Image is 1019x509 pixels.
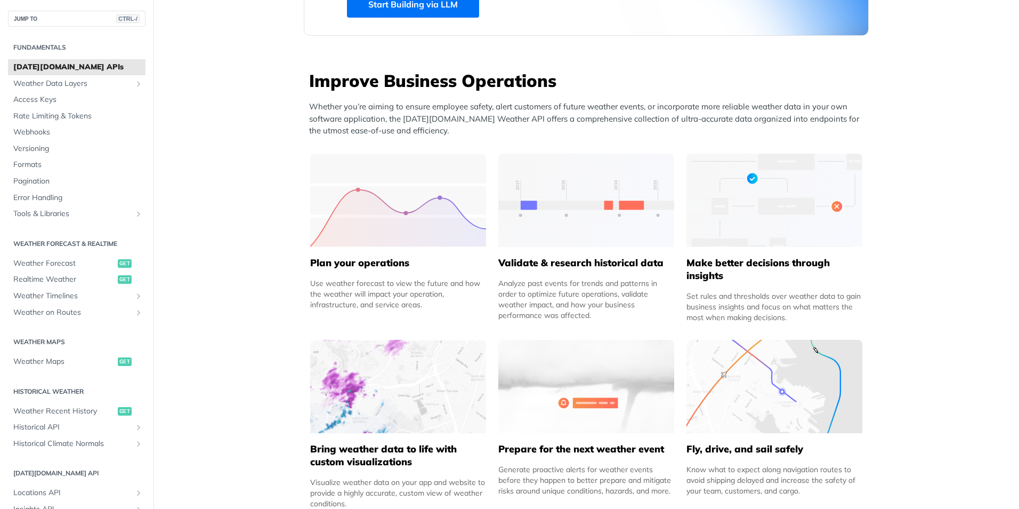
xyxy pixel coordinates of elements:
button: Show subpages for Weather Timelines [134,292,143,300]
span: Weather on Routes [13,307,132,318]
button: Show subpages for Locations API [134,489,143,497]
h5: Fly, drive, and sail safely [686,443,862,456]
span: Access Keys [13,94,143,105]
span: get [118,407,132,416]
h2: Weather Forecast & realtime [8,239,145,249]
span: Pagination [13,176,143,187]
button: Show subpages for Weather Data Layers [134,79,143,88]
span: Historical Climate Normals [13,439,132,449]
button: Show subpages for Historical API [134,423,143,432]
h2: [DATE][DOMAIN_NAME] API [8,468,145,478]
h5: Prepare for the next weather event [498,443,674,456]
span: Versioning [13,144,143,154]
h3: Improve Business Operations [309,69,869,92]
h5: Plan your operations [310,257,486,269]
div: Analyze past events for trends and patterns in order to optimize future operations, validate weat... [498,278,674,321]
h2: Fundamentals [8,43,145,52]
span: Historical API [13,422,132,433]
h5: Validate & research historical data [498,257,674,269]
div: Use weather forecast to view the future and how the weather will impact your operation, infrastru... [310,278,486,310]
span: Locations API [13,488,132,498]
div: Visualize weather data on your app and website to provide a highly accurate, custom view of weath... [310,477,486,509]
span: Rate Limiting & Tokens [13,111,143,122]
img: 2c0a313-group-496-12x.svg [498,340,674,433]
span: Weather Recent History [13,406,115,417]
span: Weather Timelines [13,291,132,301]
span: [DATE][DOMAIN_NAME] APIs [13,62,143,73]
span: Weather Maps [13,356,115,367]
a: Historical APIShow subpages for Historical API [8,419,145,435]
span: get [118,259,132,268]
h5: Make better decisions through insights [686,257,862,282]
div: Set rules and thresholds over weather data to gain business insights and focus on what matters th... [686,291,862,323]
p: Whether you’re aiming to ensure employee safety, alert customers of future weather events, or inc... [309,101,869,137]
a: Weather Data LayersShow subpages for Weather Data Layers [8,76,145,92]
a: Weather Mapsget [8,354,145,370]
img: 994b3d6-mask-group-32x.svg [686,340,862,433]
a: Versioning [8,141,145,157]
span: Realtime Weather [13,274,115,285]
a: Tools & LibrariesShow subpages for Tools & Libraries [8,206,145,222]
div: Generate proactive alerts for weather events before they happen to better prepare and mitigate ri... [498,464,674,496]
span: get [118,357,132,366]
a: Access Keys [8,92,145,108]
a: Error Handling [8,190,145,206]
span: Webhooks [13,127,143,138]
img: 4463876-group-4982x.svg [310,340,486,433]
span: Tools & Libraries [13,209,132,219]
a: Webhooks [8,124,145,140]
span: CTRL-/ [116,14,140,23]
span: Formats [13,160,143,170]
img: 39565e8-group-4962x.svg [310,154,486,247]
span: get [118,275,132,284]
a: Weather Recent Historyget [8,403,145,419]
img: 13d7ca0-group-496-2.svg [498,154,674,247]
span: Weather Data Layers [13,78,132,89]
a: [DATE][DOMAIN_NAME] APIs [8,59,145,75]
h2: Weather Maps [8,337,145,347]
a: Realtime Weatherget [8,272,145,288]
button: JUMP TOCTRL-/ [8,11,145,27]
h2: Historical Weather [8,387,145,396]
button: Show subpages for Weather on Routes [134,308,143,317]
a: Rate Limiting & Tokens [8,108,145,124]
a: Weather TimelinesShow subpages for Weather Timelines [8,288,145,304]
span: Error Handling [13,193,143,203]
a: Formats [8,157,145,173]
a: Pagination [8,173,145,189]
a: Weather Forecastget [8,256,145,272]
button: Show subpages for Historical Climate Normals [134,440,143,448]
button: Show subpages for Tools & Libraries [134,210,143,218]
span: Weather Forecast [13,258,115,269]
div: Know what to expect along navigation routes to avoid shipping delayed and increase the safety of ... [686,464,862,496]
a: Historical Climate NormalsShow subpages for Historical Climate Normals [8,436,145,452]
h5: Bring weather data to life with custom visualizations [310,443,486,468]
img: a22d113-group-496-32x.svg [686,154,862,247]
a: Weather on RoutesShow subpages for Weather on Routes [8,305,145,321]
a: Locations APIShow subpages for Locations API [8,485,145,501]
